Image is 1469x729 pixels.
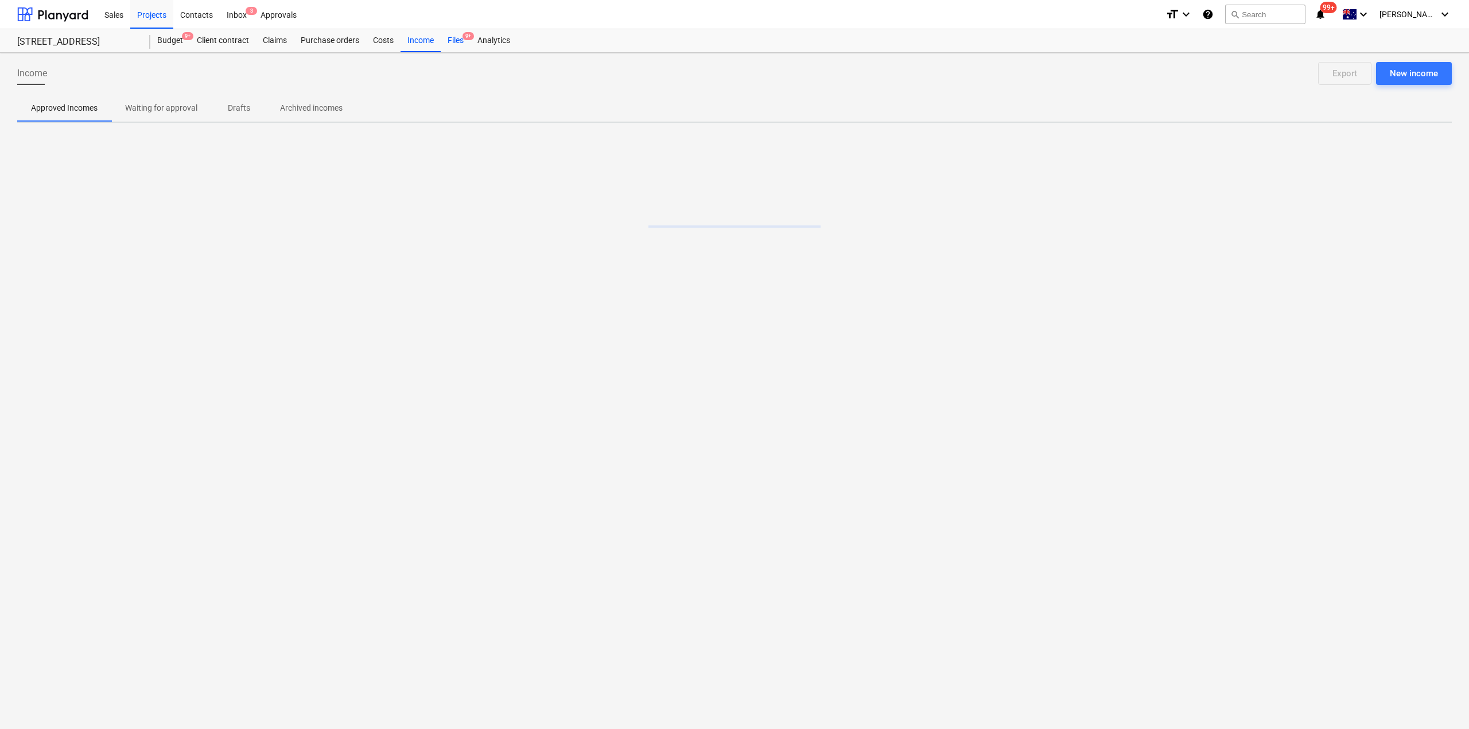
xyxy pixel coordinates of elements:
a: Budget9+ [150,29,190,52]
p: Archived incomes [280,102,343,114]
a: Costs [366,29,401,52]
p: Waiting for approval [125,102,197,114]
span: 9+ [182,32,193,40]
iframe: Chat Widget [1412,674,1469,729]
span: search [1230,10,1239,19]
a: Client contract [190,29,256,52]
p: Drafts [225,102,252,114]
span: [PERSON_NAME] [1379,10,1437,19]
i: keyboard_arrow_down [1438,7,1452,21]
a: Income [401,29,441,52]
i: Knowledge base [1202,7,1214,21]
a: Files9+ [441,29,471,52]
span: 9+ [463,32,474,40]
p: Approved Incomes [31,102,98,114]
span: 99+ [1320,2,1337,13]
i: keyboard_arrow_down [1357,7,1370,21]
div: [STREET_ADDRESS] [17,36,137,48]
i: notifications [1315,7,1326,21]
button: New income [1376,62,1452,85]
span: Income [17,67,47,80]
a: Analytics [471,29,517,52]
div: Files [441,29,471,52]
button: Search [1225,5,1305,24]
div: New income [1390,66,1438,81]
span: 3 [246,7,257,15]
i: format_size [1165,7,1179,21]
i: keyboard_arrow_down [1179,7,1193,21]
a: Claims [256,29,294,52]
a: Purchase orders [294,29,366,52]
div: Budget [150,29,190,52]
